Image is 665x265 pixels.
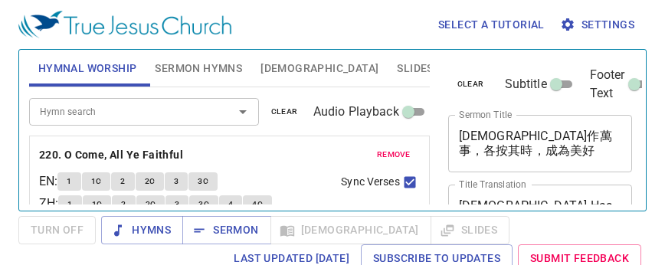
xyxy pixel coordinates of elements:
span: Sermon [195,221,258,240]
span: Slides [397,59,433,78]
button: Select a tutorial [432,11,551,39]
button: Open [232,101,254,123]
span: 1C [91,175,102,188]
button: 4C [243,195,272,214]
button: remove [368,146,420,164]
span: 2C [145,175,156,188]
button: Hymns [101,216,183,244]
button: clear [262,103,307,121]
span: 2 [120,175,125,188]
span: Footer Text [590,66,625,103]
span: remove [377,148,411,162]
button: 220. O Come, All Ye Faithful [39,146,186,165]
span: 3 [174,175,179,188]
button: 1 [58,195,81,214]
button: 2C [136,172,165,191]
button: 1 [57,172,80,191]
img: True Jesus Church [18,11,231,38]
span: clear [271,105,298,119]
button: Settings [557,11,640,39]
span: [DEMOGRAPHIC_DATA] [260,59,378,78]
button: 4 [219,195,242,214]
button: 3 [165,195,188,214]
span: 1 [67,175,71,188]
span: clear [457,77,484,91]
textarea: [DEMOGRAPHIC_DATA] Has Made All Things Beautiful in Its Time [459,198,622,227]
span: Hymns [113,221,171,240]
button: 3C [188,172,218,191]
button: 3C [189,195,218,214]
span: Select a tutorial [438,15,545,34]
p: EN : [39,172,57,191]
span: 2 [121,198,126,211]
span: Sync Verses [341,174,399,190]
button: 1C [82,172,111,191]
span: 1C [92,198,103,211]
p: ZH : [39,195,58,213]
button: 3 [165,172,188,191]
span: Audio Playback [313,103,399,121]
span: Hymnal Worship [38,59,137,78]
span: 3C [198,175,208,188]
span: 4C [252,198,263,211]
button: clear [448,75,493,93]
button: 2 [112,195,135,214]
span: 1 [67,198,72,211]
span: 2C [146,198,156,211]
span: 4 [228,198,233,211]
textarea: [DEMOGRAPHIC_DATA]作萬事，各按其時，成為美好 [459,129,622,158]
b: 220. O Come, All Ye Faithful [39,146,183,165]
span: 3 [175,198,179,211]
button: 1C [83,195,112,214]
span: Settings [563,15,634,34]
span: 3C [198,198,209,211]
button: 2 [111,172,134,191]
button: 2C [136,195,165,214]
span: Sermon Hymns [155,59,242,78]
span: Subtitle [505,75,547,93]
button: Sermon [182,216,270,244]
